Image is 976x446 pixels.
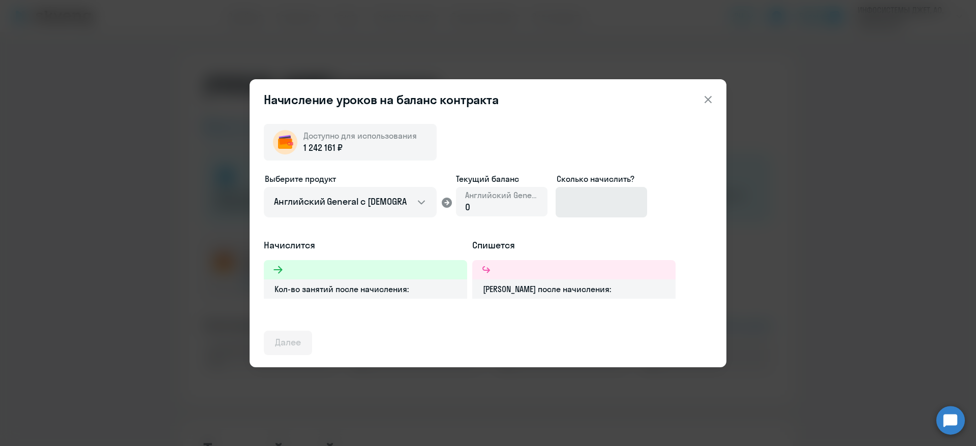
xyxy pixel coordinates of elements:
span: 1 242 161 ₽ [303,141,342,154]
span: Текущий баланс [456,173,547,185]
div: Далее [275,336,301,349]
h5: Спишется [472,239,676,252]
span: Сколько начислить? [557,174,634,184]
img: wallet-circle.png [273,130,297,154]
button: Далее [264,331,312,355]
span: Английский General [465,189,538,201]
div: [PERSON_NAME] после начисления: [472,279,676,299]
header: Начисление уроков на баланс контракта [250,91,726,108]
div: Кол-во занятий после начисления: [264,279,467,299]
span: Доступно для использования [303,131,417,141]
span: Выберите продукт [265,174,336,184]
h5: Начислится [264,239,467,252]
span: 0 [465,201,470,213]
